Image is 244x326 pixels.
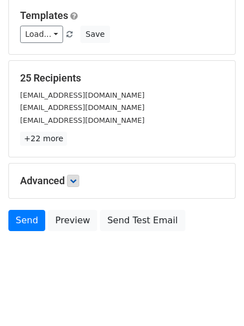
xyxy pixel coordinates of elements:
h5: Advanced [20,175,224,187]
small: [EMAIL_ADDRESS][DOMAIN_NAME] [20,91,145,99]
button: Save [80,26,109,43]
small: [EMAIL_ADDRESS][DOMAIN_NAME] [20,116,145,124]
a: Send [8,210,45,231]
iframe: Chat Widget [188,272,244,326]
h5: 25 Recipients [20,72,224,84]
small: [EMAIL_ADDRESS][DOMAIN_NAME] [20,103,145,112]
a: Send Test Email [100,210,185,231]
a: Preview [48,210,97,231]
a: Load... [20,26,63,43]
a: Templates [20,9,68,21]
a: +22 more [20,132,67,146]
